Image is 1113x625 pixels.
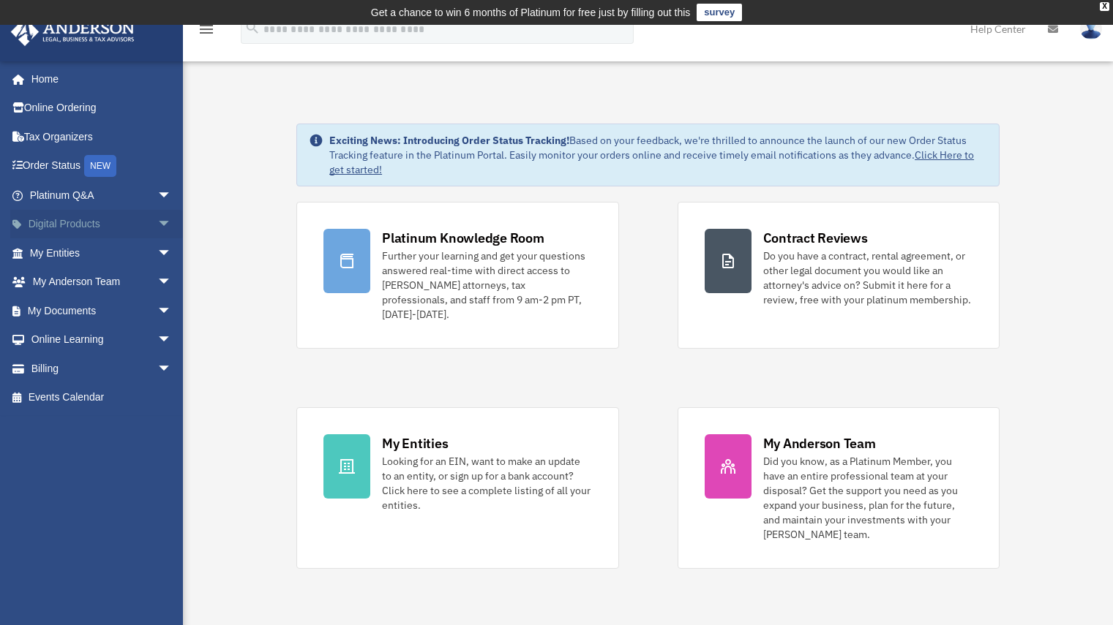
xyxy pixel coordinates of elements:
a: survey [697,4,742,21]
div: Do you have a contract, rental agreement, or other legal document you would like an attorney's ad... [763,249,973,307]
div: My Anderson Team [763,434,876,452]
div: Based on your feedback, we're thrilled to announce the launch of our new Order Status Tracking fe... [329,133,987,177]
i: menu [198,20,215,38]
img: User Pic [1080,18,1102,39]
a: Online Ordering [10,94,194,123]
a: My Documentsarrow_drop_down [10,296,194,325]
span: arrow_drop_down [157,354,187,384]
a: Billingarrow_drop_down [10,354,194,383]
a: My Anderson Team Did you know, as a Platinum Member, you have an entire professional team at your... [678,407,1000,569]
a: Contract Reviews Do you have a contract, rental agreement, or other legal document you would like... [678,202,1000,349]
a: Order StatusNEW [10,151,194,181]
div: My Entities [382,434,448,452]
div: Platinum Knowledge Room [382,229,544,247]
span: arrow_drop_down [157,268,187,298]
div: Looking for an EIN, want to make an update to an entity, or sign up for a bank account? Click her... [382,454,591,512]
a: My Anderson Teamarrow_drop_down [10,268,194,297]
strong: Exciting News: Introducing Order Status Tracking! [329,134,569,147]
div: Get a chance to win 6 months of Platinum for free just by filling out this [371,4,691,21]
a: Platinum Q&Aarrow_drop_down [10,181,194,210]
a: My Entitiesarrow_drop_down [10,238,194,268]
div: Further your learning and get your questions answered real-time with direct access to [PERSON_NAM... [382,249,591,322]
span: arrow_drop_down [157,210,187,240]
a: Online Learningarrow_drop_down [10,325,194,355]
a: Platinum Knowledge Room Further your learning and get your questions answered real-time with dire... [296,202,618,349]
a: Click Here to get started! [329,148,974,176]
div: Contract Reviews [763,229,868,247]
a: My Entities Looking for an EIN, want to make an update to an entity, or sign up for a bank accoun... [296,407,618,569]
i: search [244,20,261,36]
img: Anderson Advisors Platinum Portal [7,18,139,46]
span: arrow_drop_down [157,238,187,268]
a: menu [198,26,215,38]
div: NEW [84,155,116,177]
div: close [1100,2,1109,11]
a: Events Calendar [10,383,194,412]
div: Did you know, as a Platinum Member, you have an entire professional team at your disposal? Get th... [763,454,973,542]
a: Tax Organizers [10,122,194,151]
span: arrow_drop_down [157,325,187,355]
span: arrow_drop_down [157,181,187,211]
span: arrow_drop_down [157,296,187,326]
a: Home [10,64,187,94]
a: Digital Productsarrow_drop_down [10,210,194,239]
